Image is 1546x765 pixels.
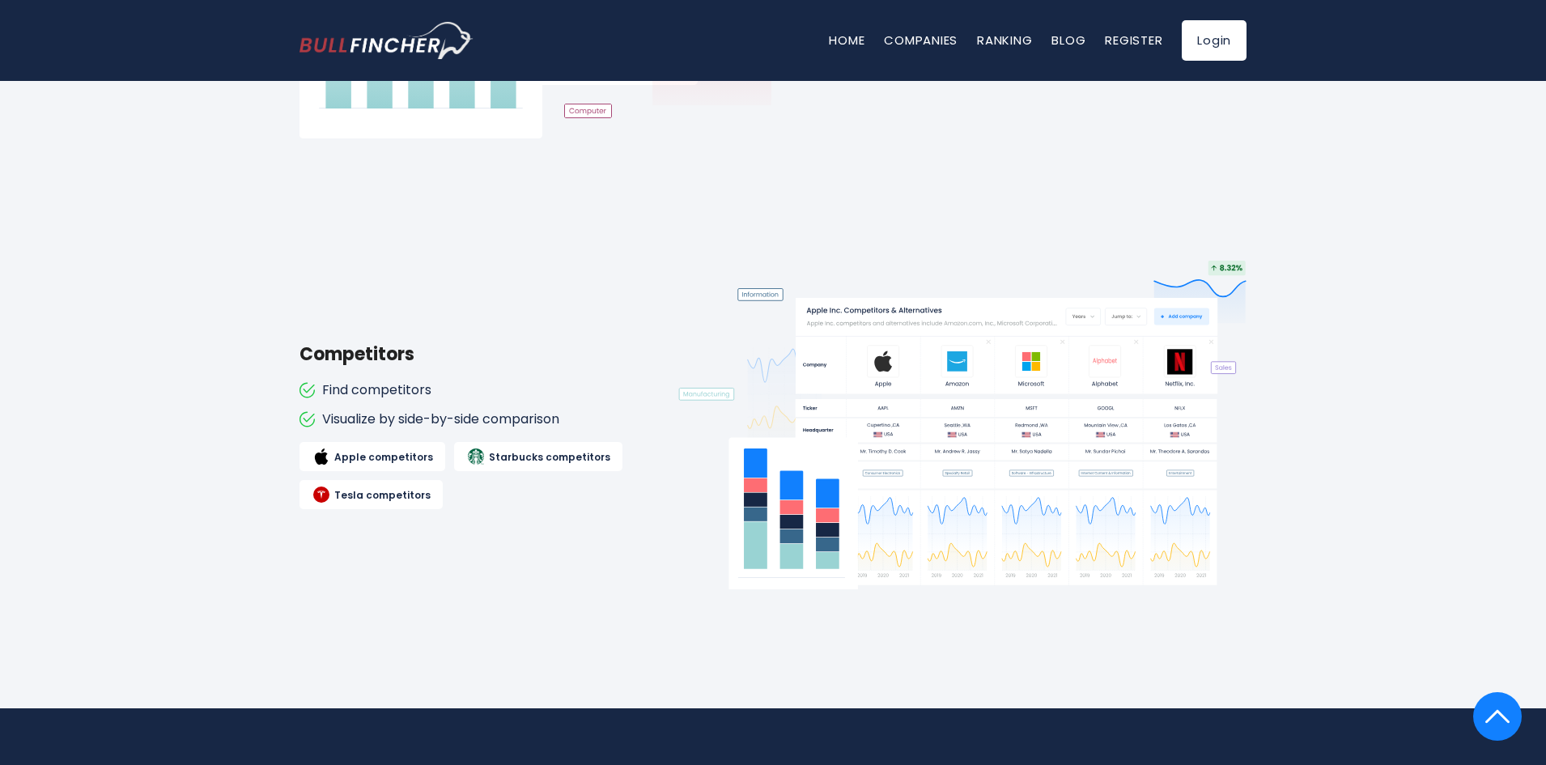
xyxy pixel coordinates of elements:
li: Visualize by side-by-side comparison [299,411,646,428]
a: Login [1182,20,1247,61]
li: Find competitors [299,382,646,399]
a: Blog [1051,32,1085,49]
img: bullfincher logo [299,22,474,59]
a: Go to homepage [299,22,474,59]
a: Home [829,32,864,49]
a: Companies [884,32,958,49]
a: Register [1105,32,1162,49]
a: Tesla competitors [299,480,443,509]
h3: Competitors [299,341,646,368]
a: Starbucks competitors [454,442,622,471]
a: Ranking [977,32,1032,49]
a: Apple competitors [299,442,445,471]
